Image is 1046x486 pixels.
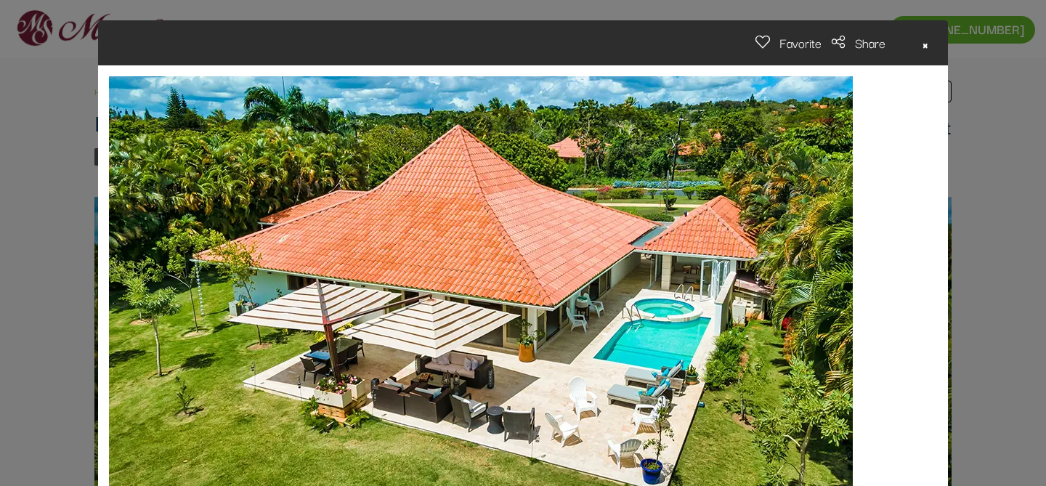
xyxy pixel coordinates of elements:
[755,33,822,52] a: Favorite
[855,33,885,52] span: Share
[779,33,822,52] span: Favorite
[922,31,929,54] span: ×
[903,20,948,65] button: Close
[831,33,885,52] a: Share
